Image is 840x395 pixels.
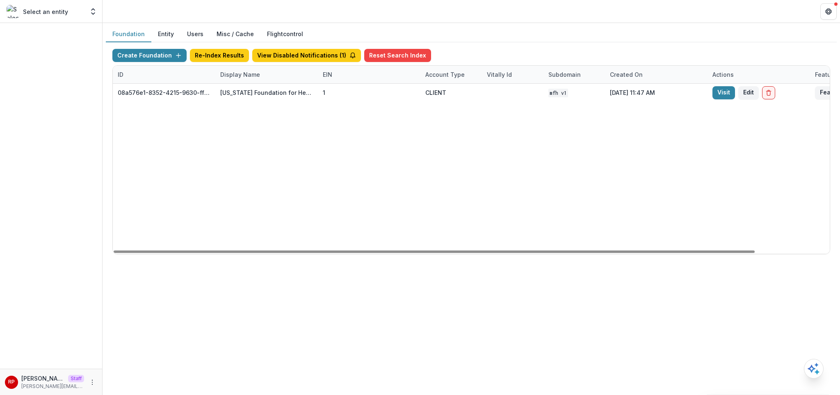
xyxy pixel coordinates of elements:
a: Visit [712,86,735,99]
div: Created on [605,66,708,83]
button: View Disabled Notifications (1) [252,49,361,62]
div: EIN [318,66,420,83]
div: Account Type [420,66,482,83]
button: Create Foundation [112,49,187,62]
div: Display Name [215,66,318,83]
div: ID [113,66,215,83]
div: [DATE] 11:47 AM [605,84,708,101]
div: Vitally Id [482,66,543,83]
div: Actions [708,66,810,83]
button: Get Help [820,3,837,20]
button: Delete Foundation [762,86,775,99]
div: EIN [318,70,337,79]
div: Vitally Id [482,70,517,79]
div: Display Name [215,70,265,79]
a: Flightcontrol [267,30,303,38]
button: Edit [738,86,759,99]
div: Actions [708,70,739,79]
button: Re-Index Results [190,49,249,62]
button: Users [180,26,210,42]
div: 08a576e1-8352-4215-9630-ff0d35d85970 [118,88,210,97]
div: CLIENT [425,88,446,97]
p: [PERSON_NAME] [21,374,65,383]
div: Subdomain [543,66,605,83]
div: Created on [605,70,648,79]
div: ID [113,70,128,79]
div: Ruthwick Pathireddy [8,379,15,385]
p: [PERSON_NAME][EMAIL_ADDRESS][DOMAIN_NAME] [21,383,84,390]
button: Open AI Assistant [804,359,824,379]
div: Subdomain [543,70,586,79]
img: Select an entity [7,5,20,18]
p: Select an entity [23,7,68,16]
div: 1 [323,88,325,97]
button: Entity [151,26,180,42]
button: Reset Search Index [364,49,431,62]
div: [US_STATE] Foundation for Health [220,88,313,97]
button: More [87,377,97,387]
p: Staff [68,375,84,382]
code: MFH V1 [548,89,568,97]
button: Open entity switcher [87,3,99,20]
button: Misc / Cache [210,26,260,42]
button: Foundation [106,26,151,42]
div: Account Type [420,70,470,79]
